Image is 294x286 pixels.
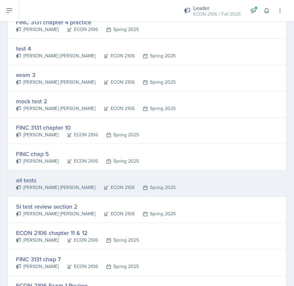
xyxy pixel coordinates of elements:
[16,18,139,27] div: FINC 3131 chapter 4 practice
[98,263,139,270] div: Spring 2025
[135,210,176,217] div: Spring 2025
[59,26,98,33] div: ECON 2106
[16,202,176,211] div: SI test review section 2
[95,210,135,217] div: ECON 2106
[16,149,139,158] div: FINC chap 5
[59,158,98,165] div: ECON 2106
[98,131,139,138] div: Spring 2025
[16,26,59,33] div: [PERSON_NAME]
[16,228,139,237] div: ECON 2106 chapter 11 & 12
[16,237,59,244] div: [PERSON_NAME]
[135,79,176,86] div: Spring 2025
[16,184,95,191] div: [PERSON_NAME] [PERSON_NAME]
[95,79,135,86] div: ECON 2106
[95,184,135,191] div: ECON 2106
[16,44,176,53] div: test 4
[16,79,95,86] div: [PERSON_NAME] [PERSON_NAME]
[16,105,95,112] div: [PERSON_NAME] [PERSON_NAME]
[59,237,98,244] div: ECON 2106
[59,131,98,138] div: ECON 2106
[16,210,95,217] div: [PERSON_NAME] [PERSON_NAME]
[98,26,139,33] div: Spring 2025
[16,255,139,264] div: FINC 3131 chap 7
[16,123,139,132] div: FINC 3131 chapter 10
[193,4,241,12] div: Leader
[95,52,135,59] div: ECON 2106
[193,11,241,18] div: ECON 2106 / Fall 2025
[135,52,176,59] div: Spring 2025
[16,158,59,165] div: [PERSON_NAME]
[16,70,176,79] div: exam 3
[16,52,95,59] div: [PERSON_NAME] [PERSON_NAME]
[98,158,139,165] div: Spring 2025
[135,184,176,191] div: Spring 2025
[135,105,176,112] div: Spring 2025
[98,237,139,244] div: Spring 2025
[16,176,176,185] div: all tests
[16,131,59,138] div: [PERSON_NAME]
[59,263,98,270] div: ECON 2106
[95,105,135,112] div: ECON 2106
[16,263,59,270] div: [PERSON_NAME]
[16,97,176,106] div: mock test 2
